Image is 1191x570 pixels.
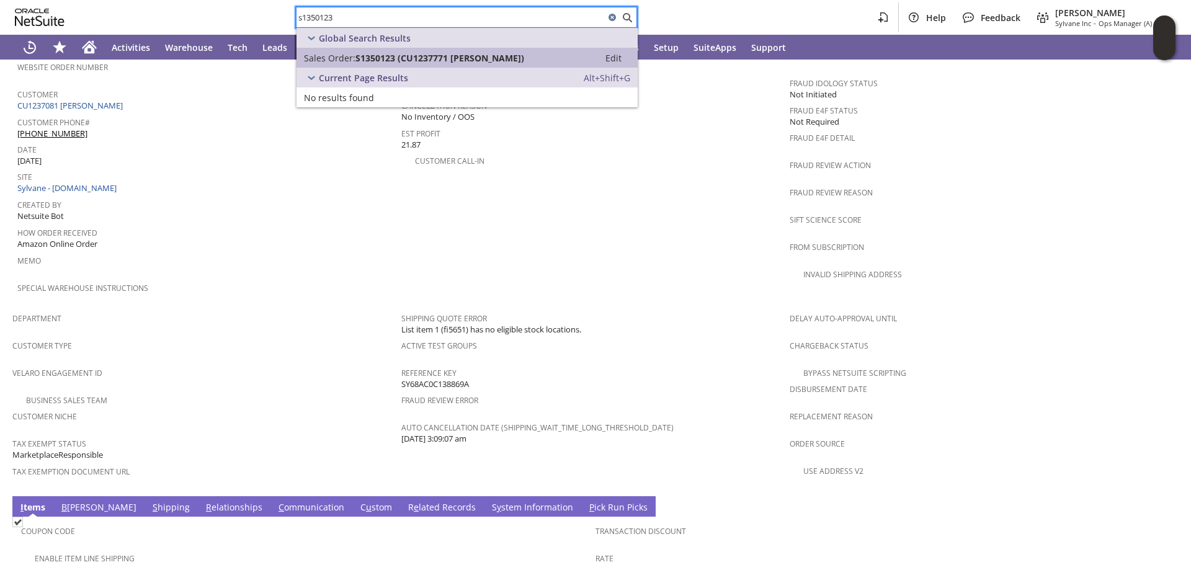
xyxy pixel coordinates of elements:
[646,35,686,60] a: Setup
[158,35,220,60] a: Warehouse
[297,87,638,107] a: No results found
[790,242,864,252] a: From Subscription
[17,128,87,139] a: [PHONE_NUMBER]
[401,433,466,445] span: [DATE] 3:09:07 am
[1099,19,1169,28] span: Ops Manager (A) (F2L)
[401,422,674,433] a: Auto Cancellation Date (shipping_wait_time_long_threshold_date)
[22,40,37,55] svg: Recent Records
[17,200,61,210] a: Created By
[15,9,65,26] svg: logo
[12,466,130,477] a: Tax Exemption Document URL
[497,501,501,513] span: y
[790,411,873,422] a: Replacement reason
[357,501,395,515] a: Custom
[401,139,421,151] span: 21.87
[45,35,74,60] div: Shortcuts
[17,155,42,167] span: [DATE]
[401,368,457,378] a: Reference Key
[790,89,837,100] span: Not Initiated
[20,501,24,513] span: I
[401,128,440,139] a: Est Profit
[58,501,140,515] a: B[PERSON_NAME]
[112,42,150,53] span: Activities
[401,395,478,406] a: Fraud Review Error
[17,256,41,266] a: Memo
[35,553,135,564] a: Enable Item Line Shipping
[401,111,475,123] span: No Inventory / OOS
[15,35,45,60] a: Recent Records
[366,501,372,513] span: u
[584,72,630,84] span: Alt+Shift+G
[592,50,635,65] a: Edit:
[17,283,148,293] a: Special Warehouse Instructions
[595,526,686,537] a: Transaction Discount
[82,40,97,55] svg: Home
[1153,16,1175,60] iframe: Click here to launch Oracle Guided Learning Help Panel
[12,439,86,449] a: Tax Exempt Status
[17,117,90,128] a: Customer Phone#
[415,156,484,166] a: Customer Call-in
[12,341,72,351] a: Customer Type
[790,313,897,324] a: Delay Auto-Approval Until
[355,52,524,64] span: S1350123 (CU1237771 [PERSON_NAME])
[686,35,744,60] a: SuiteApps
[401,313,487,324] a: Shipping Quote Error
[17,238,97,250] span: Amazon Online Order
[12,411,77,422] a: Customer Niche
[12,313,61,324] a: Department
[153,501,158,513] span: S
[262,42,287,53] span: Leads
[790,439,845,449] a: Order Source
[12,449,103,461] span: MarketplaceResponsible
[586,501,651,515] a: Pick Run Picks
[203,501,265,515] a: Relationships
[694,42,736,53] span: SuiteApps
[1156,499,1171,514] a: Unrolled view on
[206,501,212,513] span: R
[304,52,355,64] span: Sales Order:
[12,517,23,527] img: Checked
[751,42,786,53] span: Support
[790,105,858,116] a: Fraud E4F Status
[17,210,64,222] span: Netsuite Bot
[790,341,868,351] a: Chargeback Status
[790,78,878,89] a: Fraud Idology Status
[104,35,158,60] a: Activities
[803,466,863,476] a: Use Address V2
[220,35,255,60] a: Tech
[74,35,104,60] a: Home
[1094,19,1096,28] span: -
[12,368,102,378] a: Velaro Engagement ID
[165,42,213,53] span: Warehouse
[790,160,871,171] a: Fraud Review Action
[17,172,32,182] a: Site
[589,501,594,513] span: P
[17,145,37,155] a: Date
[17,89,58,100] a: Customer
[61,501,67,513] span: B
[744,35,793,60] a: Support
[304,92,374,104] span: No results found
[790,187,873,198] a: Fraud Review Reason
[295,35,370,60] a: Opportunities
[297,48,638,68] a: Sales Order:S1350123 (CU1237771 [PERSON_NAME])Edit:
[17,100,126,111] a: CU1237081 [PERSON_NAME]
[26,395,107,406] a: Business Sales Team
[401,378,469,390] span: SY68AC0C138869A
[17,501,48,515] a: Items
[228,42,248,53] span: Tech
[1055,19,1091,28] span: Sylvane Inc
[790,384,867,394] a: Disbursement Date
[401,324,581,336] span: List item 1 (fi5651) has no eligible stock locations.
[297,10,605,25] input: Search
[790,215,862,225] a: Sift Science Score
[595,553,613,564] a: Rate
[401,341,477,351] a: Active Test Groups
[17,62,108,73] a: Website Order Number
[319,32,411,44] span: Global Search Results
[790,133,855,143] a: Fraud E4F Detail
[17,228,97,238] a: How Order Received
[21,526,75,537] a: Coupon Code
[17,182,120,194] a: Sylvane - [DOMAIN_NAME]
[405,501,479,515] a: Related Records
